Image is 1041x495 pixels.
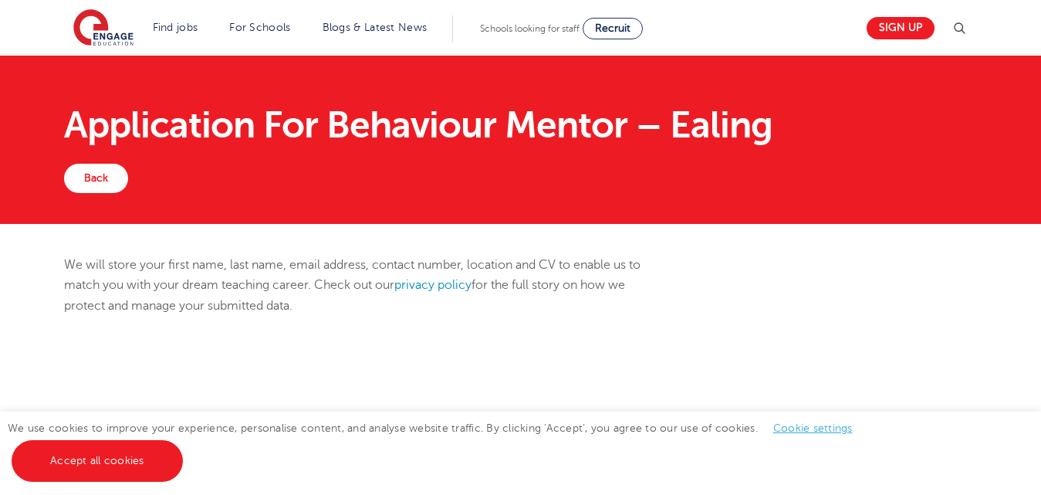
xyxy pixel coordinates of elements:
[64,164,128,193] a: Back
[64,107,977,144] h1: Application For Behaviour Mentor – Ealing
[394,278,471,292] a: privacy policy
[480,23,580,34] span: Schools looking for staff
[773,422,853,434] a: Cookie settings
[64,255,665,316] p: We will store your first name, last name, email address, contact number, location and CV to enabl...
[595,22,630,34] span: Recruit
[867,17,935,39] a: Sign up
[8,422,868,466] span: We use cookies to improve your experience, personalise content, and analyse website traffic. By c...
[73,9,134,48] img: Engage Education
[323,22,428,33] a: Blogs & Latest News
[583,18,643,39] a: Recruit
[153,22,198,33] a: Find jobs
[229,22,290,33] a: For Schools
[12,440,183,482] a: Accept all cookies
